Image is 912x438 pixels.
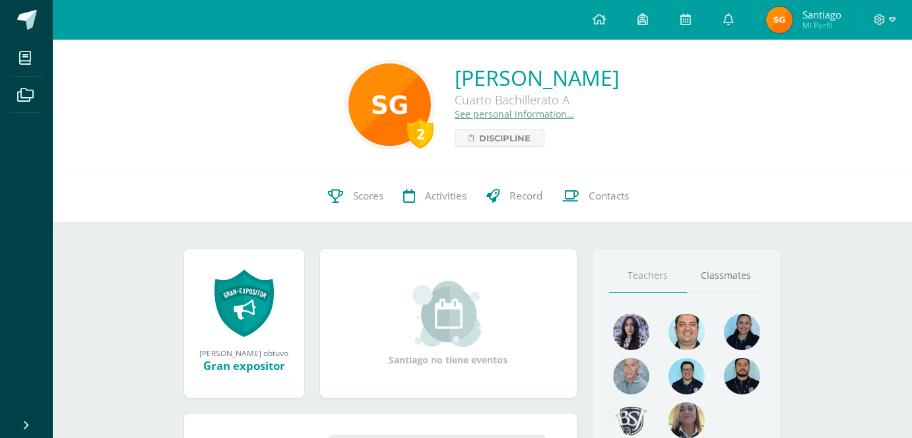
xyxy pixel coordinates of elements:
[353,189,383,203] span: Scores
[668,314,705,350] img: 677c00e80b79b0324b531866cf3fa47b.png
[197,358,291,373] div: Gran expositor
[589,189,629,203] span: Contacts
[318,170,393,223] a: Scores
[412,281,484,347] img: event_small.png
[802,8,841,21] span: Santiago
[766,7,793,33] img: 171acdde0336b7ec424173dcc9a5cf34.png
[476,170,552,223] a: Record
[197,347,291,358] div: [PERSON_NAME] obtuvo
[802,20,841,31] span: Mi Perfil
[668,358,705,394] img: d220431ed6a2715784848fdc026b3719.png
[613,314,649,350] img: 31702bfb268df95f55e840c80866a926.png
[479,130,531,146] span: Discipline
[407,118,434,149] div: 2
[724,358,760,394] img: 2207c9b573316a41e74c87832a091651.png
[425,189,467,203] span: Activities
[348,63,431,146] img: 1ef7a69c09b167de7dab16b40b2b874d.png
[609,259,687,293] a: Teachers
[455,92,619,108] div: Cuarto Bachillerato A
[455,108,574,120] a: See personal information…
[509,189,542,203] span: Record
[613,358,649,394] img: 55ac31a88a72e045f87d4a648e08ca4b.png
[455,63,619,92] a: [PERSON_NAME]
[724,314,760,350] img: 4fefb2d4df6ade25d47ae1f03d061a50.png
[393,170,476,223] a: Activities
[382,281,514,366] div: Santiago no tiene eventos
[455,129,544,147] a: Discipline
[687,259,765,293] a: Classmates
[552,170,639,223] a: Contacts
